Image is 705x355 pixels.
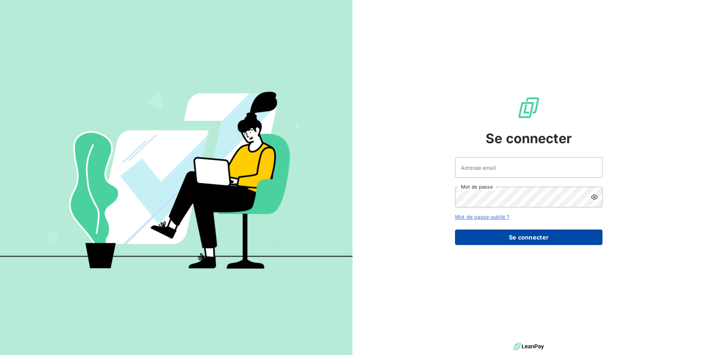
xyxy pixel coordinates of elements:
[514,341,544,352] img: logo
[455,230,602,245] button: Se connecter
[486,128,572,148] span: Se connecter
[455,214,509,220] a: Mot de passe oublié ?
[455,157,602,178] input: placeholder
[517,96,541,120] img: Logo LeanPay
